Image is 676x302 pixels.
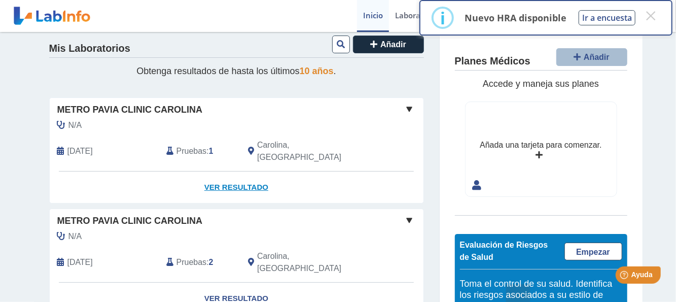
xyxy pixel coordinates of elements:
span: Pruebas [176,256,206,269]
button: Añadir [353,36,424,53]
span: Accede y maneja sus planes [483,79,599,89]
span: Añadir [380,40,406,49]
span: N/A [68,119,82,131]
button: Ir a encuesta [579,10,635,25]
div: : [159,250,240,275]
span: Empezar [576,248,610,256]
span: Carolina, PR [257,250,369,275]
span: Metro Pavia Clinic Carolina [57,103,203,117]
h4: Planes Médicos [455,55,530,68]
span: Metro Pavia Clinic Carolina [57,214,203,228]
b: 2 [209,258,214,266]
div: : [159,139,240,163]
span: Añadir [584,53,610,61]
span: 2025-10-14 [67,145,93,157]
span: Evaluación de Riesgos de Salud [460,241,548,261]
h4: Mis Laboratorios [49,43,130,55]
span: Obtenga resultados de hasta los últimos . [136,66,336,76]
a: Empezar [564,243,622,260]
iframe: Help widget launcher [586,262,665,291]
b: 1 [209,147,214,155]
p: Nuevo HRA disponible [465,12,566,24]
a: Ver Resultado [50,172,423,204]
span: Carolina, PR [257,139,369,163]
span: 10 años [300,66,334,76]
span: 2025-08-01 [67,256,93,269]
button: Añadir [556,48,627,66]
span: Pruebas [176,145,206,157]
div: Añada una tarjeta para comenzar. [480,139,601,151]
span: N/A [68,230,82,243]
div: i [440,9,445,27]
button: Close this dialog [642,7,660,25]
